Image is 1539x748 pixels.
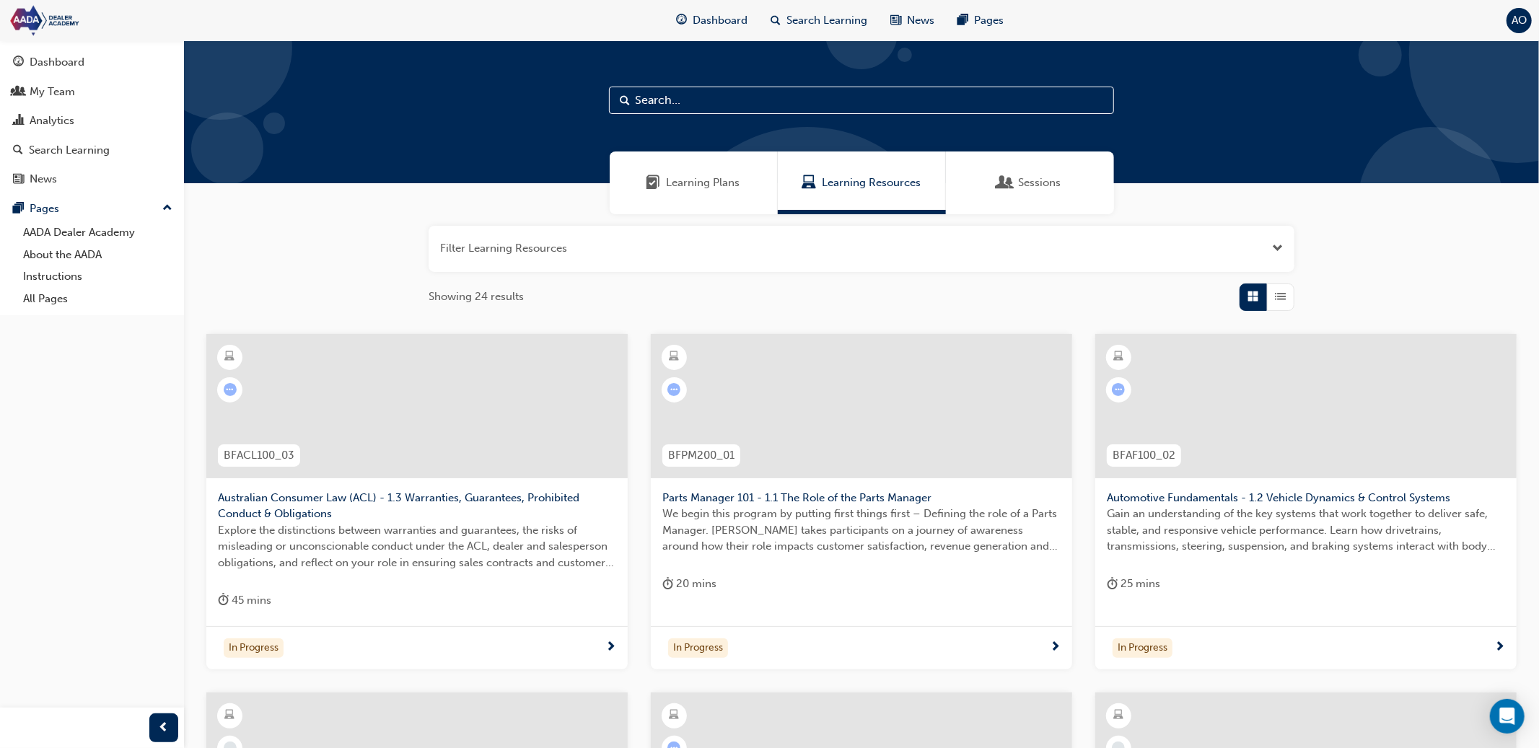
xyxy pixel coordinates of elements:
span: Parts Manager 101 - 1.1 The Role of the Parts Manager [662,490,1061,506]
span: BFAF100_02 [1113,447,1175,464]
span: Grid [1248,289,1259,305]
span: Australian Consumer Law (ACL) - 1.3 Warranties, Guarantees, Prohibited Conduct & Obligations [218,490,616,522]
div: News [30,171,57,188]
span: search-icon [771,12,781,30]
span: Pages [974,12,1004,29]
span: Dashboard [693,12,747,29]
a: Analytics [6,107,178,134]
a: Learning PlansLearning Plans [610,151,778,214]
span: BFPM200_01 [668,447,735,464]
span: guage-icon [13,56,24,69]
span: learningResourceType_ELEARNING-icon [225,348,235,366]
a: search-iconSearch Learning [759,6,879,35]
div: Open Intercom Messenger [1490,699,1525,734]
span: AO [1512,12,1527,29]
span: learningResourceType_ELEARNING-icon [1113,348,1123,366]
a: BFACL100_03Australian Consumer Law (ACL) - 1.3 Warranties, Guarantees, Prohibited Conduct & Oblig... [206,334,628,669]
span: prev-icon [159,719,170,737]
a: BFPM200_01Parts Manager 101 - 1.1 The Role of the Parts ManagerWe begin this program by putting f... [651,334,1072,669]
span: learningRecordVerb_ATTEMPT-icon [1112,383,1125,396]
img: Trak [7,4,173,37]
div: 45 mins [218,591,271,610]
span: pages-icon [957,12,968,30]
a: AADA Dealer Academy [17,221,178,244]
div: My Team [30,84,75,100]
span: next-icon [1050,641,1061,654]
span: News [907,12,934,29]
span: duration-icon [662,575,673,593]
button: Pages [6,195,178,222]
a: Dashboard [6,49,178,76]
a: BFAF100_02Automotive Fundamentals - 1.2 Vehicle Dynamics & Control SystemsGain an understanding o... [1095,334,1517,669]
a: My Team [6,79,178,105]
span: Search [620,92,630,109]
span: guage-icon [676,12,687,30]
button: Open the filter [1272,240,1283,257]
span: Gain an understanding of the key systems that work together to deliver safe, stable, and responsi... [1107,506,1505,555]
span: Search Learning [786,12,867,29]
a: Learning ResourcesLearning Resources [778,151,946,214]
span: Automotive Fundamentals - 1.2 Vehicle Dynamics & Control Systems [1107,490,1505,506]
div: 25 mins [1107,575,1160,593]
span: Sessions [999,175,1013,191]
input: Search... [609,87,1114,114]
button: DashboardMy TeamAnalyticsSearch LearningNews [6,46,178,195]
span: Learning Resources [802,175,816,191]
span: learningResourceType_ELEARNING-icon [669,348,679,366]
div: Search Learning [29,142,110,159]
div: Pages [30,201,59,217]
span: Explore the distinctions between warranties and guarantees, the risks of misleading or unconscion... [218,522,616,571]
a: SessionsSessions [946,151,1114,214]
a: news-iconNews [879,6,946,35]
span: learningRecordVerb_ATTEMPT-icon [224,383,237,396]
span: Learning Resources [822,175,921,191]
a: All Pages [17,288,178,310]
span: learningResourceType_ELEARNING-icon [669,706,679,725]
span: duration-icon [1107,575,1118,593]
span: learningRecordVerb_ATTEMPT-icon [667,383,680,396]
span: Learning Plans [646,175,661,191]
span: people-icon [13,86,24,99]
button: AO [1507,8,1532,33]
a: Instructions [17,265,178,288]
span: news-icon [13,173,24,186]
span: duration-icon [218,591,229,610]
a: pages-iconPages [946,6,1015,35]
span: pages-icon [13,203,24,216]
span: next-icon [1494,641,1505,654]
a: News [6,166,178,193]
span: BFACL100_03 [224,447,294,464]
span: List [1276,289,1286,305]
span: news-icon [890,12,901,30]
div: In Progress [1113,638,1172,658]
span: We begin this program by putting first things first – Defining the role of a Parts Manager. [PERS... [662,506,1061,555]
span: search-icon [13,144,23,157]
div: In Progress [668,638,728,658]
div: 20 mins [662,575,716,593]
span: learningResourceType_ELEARNING-icon [225,706,235,725]
div: Analytics [30,113,74,129]
span: Showing 24 results [429,289,524,305]
div: Dashboard [30,54,84,71]
a: Search Learning [6,137,178,164]
span: learningResourceType_ELEARNING-icon [1113,706,1123,725]
span: next-icon [605,641,616,654]
span: Learning Plans [667,175,740,191]
span: chart-icon [13,115,24,128]
a: guage-iconDashboard [665,6,759,35]
span: Sessions [1019,175,1061,191]
a: About the AADA [17,244,178,266]
span: up-icon [162,199,172,218]
div: In Progress [224,638,284,658]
